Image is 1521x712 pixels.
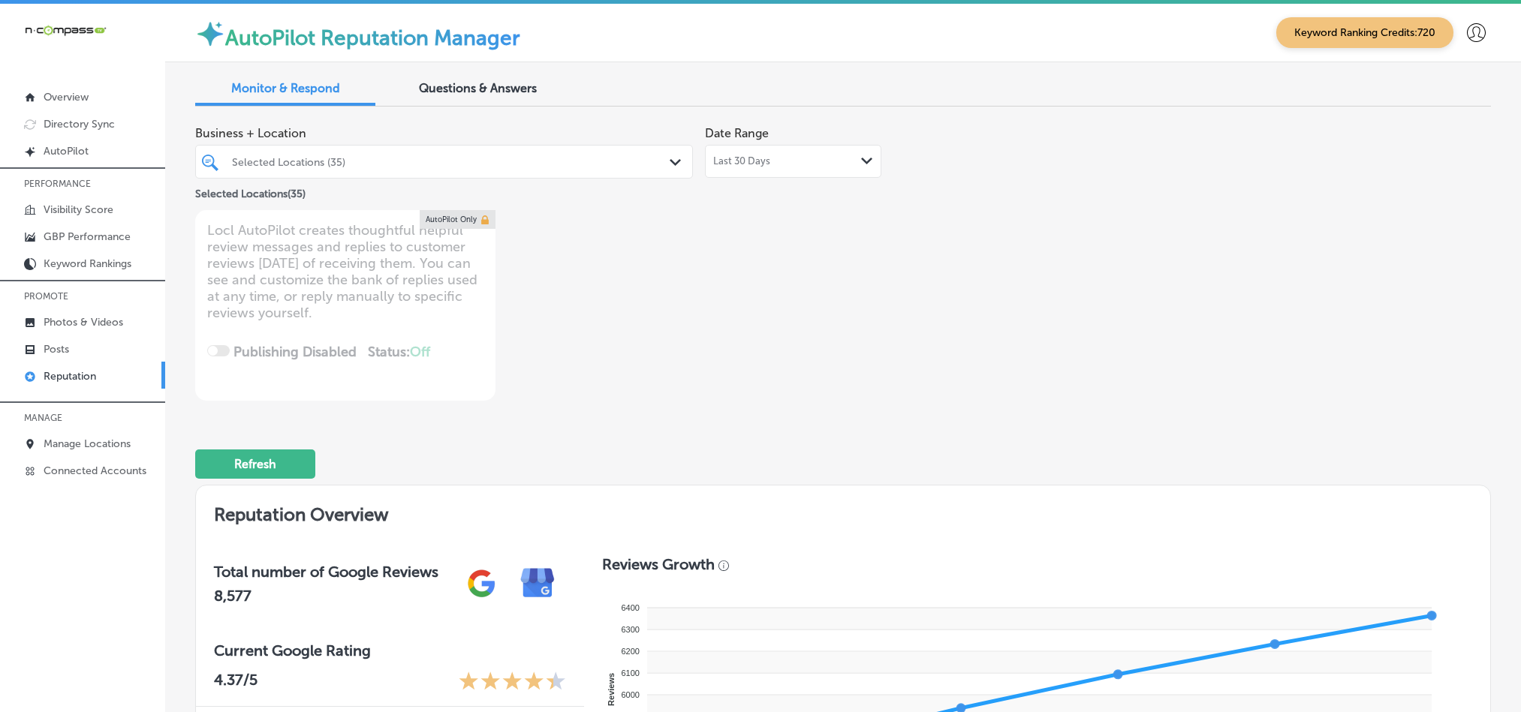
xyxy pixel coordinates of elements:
[232,155,671,168] div: Selected Locations (35)
[622,625,640,634] tspan: 6300
[44,464,146,477] p: Connected Accounts
[214,563,438,581] h3: Total number of Google Reviews
[196,485,1490,537] h2: Reputation Overview
[622,603,640,612] tspan: 6400
[214,587,438,605] h2: 8,577
[44,145,89,158] p: AutoPilot
[44,437,131,450] p: Manage Locations
[44,118,115,131] p: Directory Sync
[419,81,537,95] span: Questions & Answers
[607,673,616,706] text: Reviews
[705,126,769,140] label: Date Range
[24,23,107,38] img: 660ab0bf-5cc7-4cb8-ba1c-48b5ae0f18e60NCTV_CLogo_TV_Black_-500x88.png
[44,370,96,383] p: Reputation
[195,449,315,479] button: Refresh
[602,555,715,573] h3: Reviews Growth
[44,343,69,356] p: Posts
[510,555,566,611] img: e7ababfa220611ac49bdb491a11684a6.png
[214,641,566,659] h3: Current Google Rating
[459,671,566,694] div: 4.37 Stars
[231,81,340,95] span: Monitor & Respond
[214,671,258,694] p: 4.37 /5
[44,257,131,270] p: Keyword Rankings
[622,668,640,677] tspan: 6100
[44,203,113,216] p: Visibility Score
[195,182,306,200] p: Selected Locations ( 35 )
[44,230,131,243] p: GBP Performance
[1276,17,1453,48] span: Keyword Ranking Credits: 720
[622,690,640,699] tspan: 6000
[195,126,693,140] span: Business + Location
[622,647,640,656] tspan: 6200
[195,19,225,49] img: autopilot-icon
[44,91,89,104] p: Overview
[453,555,510,611] img: gPZS+5FD6qPJAAAAABJRU5ErkJggg==
[44,316,123,329] p: Photos & Videos
[713,155,770,167] span: Last 30 Days
[225,26,520,50] label: AutoPilot Reputation Manager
